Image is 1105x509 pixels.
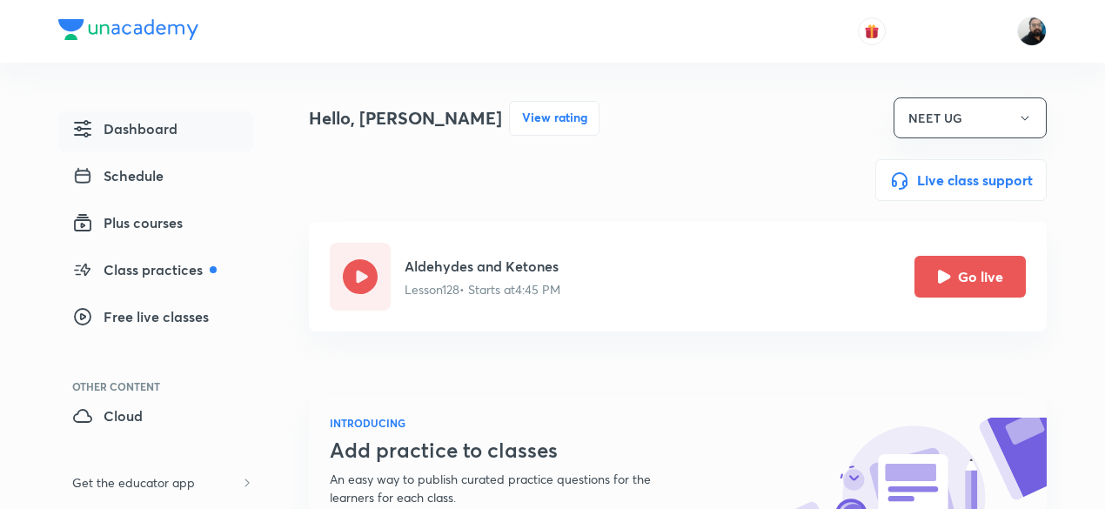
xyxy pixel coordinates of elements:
img: Company Logo [58,19,198,40]
button: NEET UG [894,97,1047,138]
a: Dashboard [58,111,253,151]
button: avatar [858,17,886,45]
a: Cloud [58,398,253,439]
iframe: Help widget launcher [950,441,1086,490]
a: Class practices [58,252,253,292]
button: View rating [509,101,599,136]
p: Lesson 128 • Starts at 4:45 PM [405,280,560,298]
h5: Aldehydes and Ketones [405,256,560,277]
p: An easy way to publish curated practice questions for the learners for each class. [330,470,693,506]
a: Schedule [58,158,253,198]
img: avatar [864,23,880,39]
h6: INTRODUCING [330,415,693,431]
span: Plus courses [72,212,183,233]
span: Class practices [72,259,217,280]
span: Free live classes [72,306,209,327]
span: Schedule [72,165,164,186]
img: Sumit Kumar Agrawal [1017,17,1047,46]
div: Other Content [72,381,253,392]
h3: Add practice to classes [330,438,693,463]
a: Plus courses [58,205,253,245]
span: Cloud [72,405,143,426]
a: Free live classes [58,299,253,339]
h4: Hello, [PERSON_NAME] [309,105,502,131]
button: Live class support [875,159,1047,201]
button: Go live [914,256,1026,298]
h6: Get the educator app [58,466,209,499]
a: Company Logo [58,19,198,44]
span: Dashboard [72,118,177,139]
